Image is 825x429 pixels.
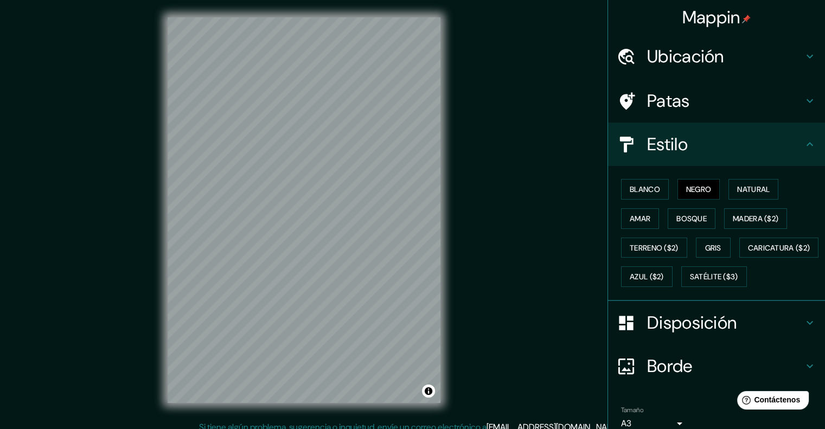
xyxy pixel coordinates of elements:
[686,184,712,194] font: Negro
[608,301,825,344] div: Disposición
[647,133,688,156] font: Estilo
[748,243,810,253] font: Caricatura ($2)
[647,355,693,377] font: Borde
[630,272,664,282] font: Azul ($2)
[647,45,724,68] font: Ubicación
[724,208,787,229] button: Madera ($2)
[705,243,721,253] font: Gris
[742,15,751,23] img: pin-icon.png
[681,266,747,287] button: Satélite ($3)
[668,208,715,229] button: Bosque
[737,184,770,194] font: Natural
[696,238,731,258] button: Gris
[739,238,819,258] button: Caricatura ($2)
[621,266,673,287] button: Azul ($2)
[608,123,825,166] div: Estilo
[733,214,778,223] font: Madera ($2)
[728,179,778,200] button: Natural
[647,311,737,334] font: Disposición
[728,387,813,417] iframe: Lanzador de widgets de ayuda
[676,214,707,223] font: Bosque
[647,89,690,112] font: Patas
[621,406,643,414] font: Tamaño
[682,6,740,29] font: Mappin
[608,344,825,388] div: Borde
[608,79,825,123] div: Patas
[621,179,669,200] button: Blanco
[168,17,440,403] canvas: Mapa
[630,243,679,253] font: Terreno ($2)
[621,418,631,429] font: A3
[630,214,650,223] font: Amar
[621,238,687,258] button: Terreno ($2)
[690,272,738,282] font: Satélite ($3)
[422,385,435,398] button: Activar o desactivar atribución
[677,179,720,200] button: Negro
[621,208,659,229] button: Amar
[630,184,660,194] font: Blanco
[608,35,825,78] div: Ubicación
